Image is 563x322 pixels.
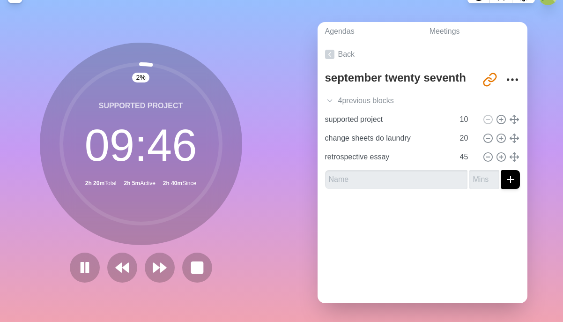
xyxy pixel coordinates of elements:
input: Mins [456,110,479,129]
input: Name [321,110,454,129]
a: Back [318,41,527,67]
input: Name [325,170,467,189]
button: More [503,70,522,89]
input: Mins [456,148,479,166]
div: 4 previous block [318,91,527,110]
input: Name [321,148,454,166]
a: Agendas [318,22,422,41]
span: s [390,95,394,106]
button: Share link [481,70,499,89]
input: Mins [456,129,479,148]
input: Name [321,129,454,148]
input: Mins [469,170,499,189]
a: Meetings [422,22,527,41]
